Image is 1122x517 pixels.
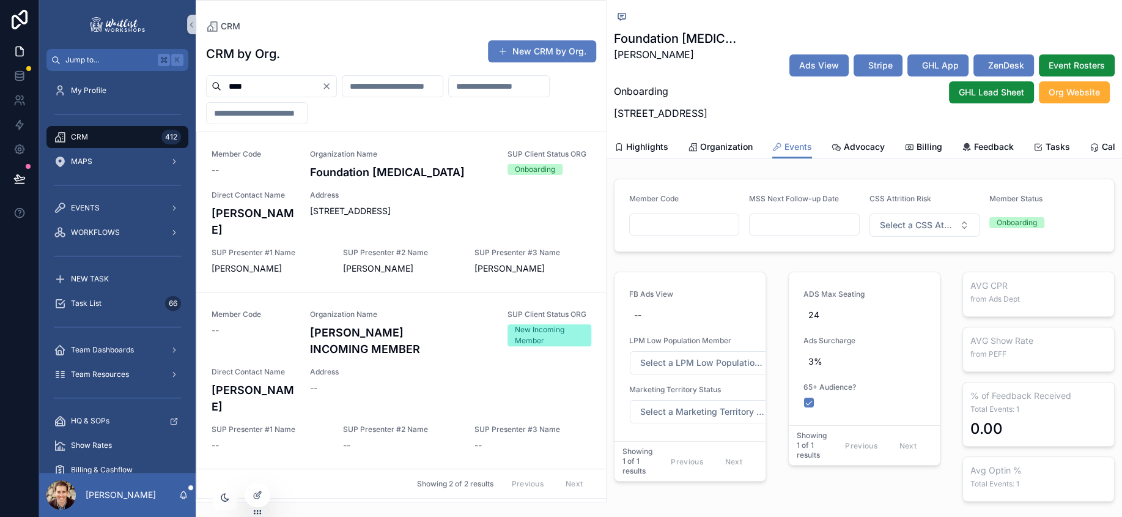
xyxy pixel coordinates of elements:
span: -- [310,382,317,394]
span: -- [212,439,219,452]
a: Advocacy [832,136,885,160]
span: ADS Max Seating [803,289,965,299]
a: CRM [206,20,240,32]
div: Onboarding [997,217,1037,228]
span: 65+ Audience? [803,382,965,392]
span: Billing [917,141,942,153]
span: Total Events: 1 [970,479,1107,489]
span: [PERSON_NAME] [343,262,460,275]
span: Event Rosters [1049,59,1105,72]
span: Member Code [212,149,295,159]
a: Billing [904,136,942,160]
span: [PERSON_NAME] [212,262,328,275]
h4: Foundation [MEDICAL_DATA] [310,164,493,180]
button: Select Button [630,351,790,374]
div: 0.00 [970,419,1003,439]
span: Tasks [1046,141,1070,153]
button: ZenDesk [973,54,1034,76]
span: Team Dashboards [71,345,134,355]
button: GHL App [907,54,969,76]
a: Member Code--Organization NameFoundation [MEDICAL_DATA]SUP Client Status ORGOnboardingDirect Cont... [197,132,606,292]
a: EVENTS [46,197,188,219]
div: 66 [165,296,181,311]
span: Advocacy [844,141,885,153]
span: from Ads Dept [970,294,1107,304]
span: -- [212,324,219,337]
span: [PERSON_NAME] [474,262,591,275]
a: Team Resources [46,363,188,385]
span: Stripe [868,59,893,72]
a: NEW TASK [46,268,188,290]
button: Stripe [854,54,902,76]
span: SUP Presenter #1 Name [212,425,328,434]
h4: [PERSON_NAME] [212,382,295,415]
span: Marketing Territory Status [629,385,791,395]
span: CRM [71,132,88,142]
span: MSS Next Follow-up Date [749,194,839,203]
span: Team Resources [71,370,129,379]
span: SUP Presenter #3 Name [474,425,591,434]
h4: [PERSON_NAME] [212,205,295,238]
span: Member Code [212,310,295,319]
p: [PERSON_NAME] [86,489,156,501]
span: Events [784,141,812,153]
a: Member Code--Organization Name[PERSON_NAME] INCOMING MEMBERSUP Client Status ORGNew Incoming Memb... [197,292,606,469]
span: 3% [808,355,960,368]
span: Showing 1 of 1 results [797,431,827,460]
h4: [PERSON_NAME] INCOMING MEMBER [310,324,493,357]
a: WORKFLOWS [46,221,188,244]
a: CRM412 [46,126,188,148]
span: 24 [808,309,960,321]
span: SUP Presenter #2 Name [343,425,460,434]
span: LPM Low Population Member [629,336,791,346]
span: SUP Presenter #2 Name [343,248,460,258]
div: scrollable content [39,71,196,473]
div: 412 [161,130,181,144]
span: Select a CSS Att Risk [880,219,954,231]
div: Onboarding [515,164,555,175]
h3: AVG CPR [970,280,1107,292]
span: WORKFLOWS [71,228,120,237]
img: App logo [88,15,147,34]
a: Task List66 [46,292,188,314]
button: Event Rosters [1039,54,1115,76]
a: HQ & SOPs [46,410,188,432]
button: New CRM by Org. [488,40,596,62]
span: SUP Client Status ORG [507,149,591,159]
span: Organization [700,141,753,153]
span: Ads View [799,59,839,72]
span: FB Ads View [629,289,791,299]
p: [PERSON_NAME] [614,47,738,62]
span: GHL Lead Sheet [959,86,1024,99]
a: ADS Max Seating24Ads Surcharge3%65+ Audience? [789,272,940,425]
span: -- [474,439,482,452]
a: Highlights [614,136,668,160]
span: Jump to... [65,55,153,65]
a: My Profile [46,80,188,102]
a: FB Ads View--LPM Low Population MemberSelect ButtonMarketing Territory StatusSelect Button [615,272,766,441]
h3: AVG Show Rate [970,335,1107,347]
span: Address [310,190,591,200]
span: HQ & SOPs [71,416,109,426]
div: New Incoming Member [515,324,584,346]
span: EVENTS [71,203,100,213]
a: Events [772,136,812,159]
a: Billing & Cashflow [46,459,188,481]
span: Direct Contact Name [212,190,295,200]
button: Select Button [869,214,980,237]
p: Onboarding [614,69,738,99]
span: Direct Contact Name [212,367,295,377]
h3: % of Feedback Received [970,390,1107,402]
span: Ads Surcharge [803,336,965,346]
a: Tasks [1033,136,1070,160]
button: Select Button [630,400,790,423]
a: Show Rates [46,434,188,456]
span: Show Rates [71,441,112,450]
button: Ads View [789,54,849,76]
span: [STREET_ADDRESS] [310,205,591,217]
span: Task List [71,299,101,308]
span: NEW TASK [71,274,109,284]
span: Feedback [974,141,1014,153]
button: GHL Lead Sheet [949,81,1034,103]
span: ZenDesk [988,59,1024,72]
